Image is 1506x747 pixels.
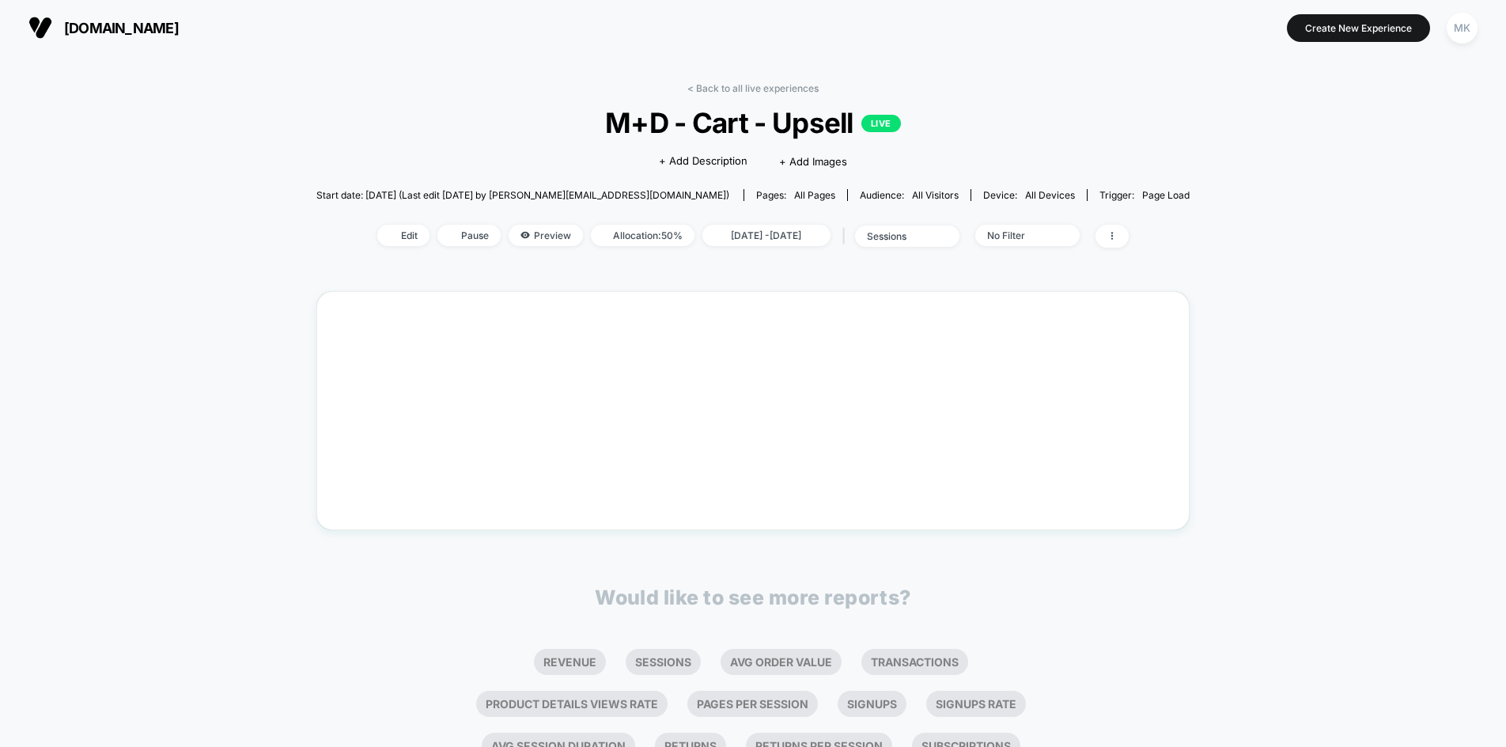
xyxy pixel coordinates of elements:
[437,225,501,246] span: Pause
[1447,13,1478,44] div: MK
[1099,189,1190,201] div: Trigger:
[64,20,179,36] span: [DOMAIN_NAME]
[1142,189,1190,201] span: Page Load
[926,691,1026,717] li: Signups Rate
[377,225,429,246] span: Edit
[779,155,847,168] span: + Add Images
[838,691,906,717] li: Signups
[360,106,1145,139] span: M+D - Cart - Upsell
[316,189,729,201] span: Start date: [DATE] (Last edit [DATE] by [PERSON_NAME][EMAIL_ADDRESS][DOMAIN_NAME])
[509,225,583,246] span: Preview
[794,189,835,201] span: all pages
[534,649,606,675] li: Revenue
[867,230,930,242] div: sessions
[987,229,1050,241] div: No Filter
[1025,189,1075,201] span: all devices
[971,189,1087,201] span: Device:
[1287,14,1430,42] button: Create New Experience
[687,82,819,94] a: < Back to all live experiences
[838,225,855,248] span: |
[24,15,184,40] button: [DOMAIN_NAME]
[756,189,835,201] div: Pages:
[687,691,818,717] li: Pages Per Session
[626,649,701,675] li: Sessions
[721,649,842,675] li: Avg Order Value
[591,225,694,246] span: Allocation: 50%
[659,154,747,169] span: + Add Description
[702,225,831,246] span: [DATE] - [DATE]
[476,691,668,717] li: Product Details Views Rate
[595,586,911,609] p: Would like to see more reports?
[861,115,901,132] p: LIVE
[860,189,959,201] div: Audience:
[861,649,968,675] li: Transactions
[912,189,959,201] span: All Visitors
[28,16,52,40] img: Visually logo
[1442,12,1482,44] button: MK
